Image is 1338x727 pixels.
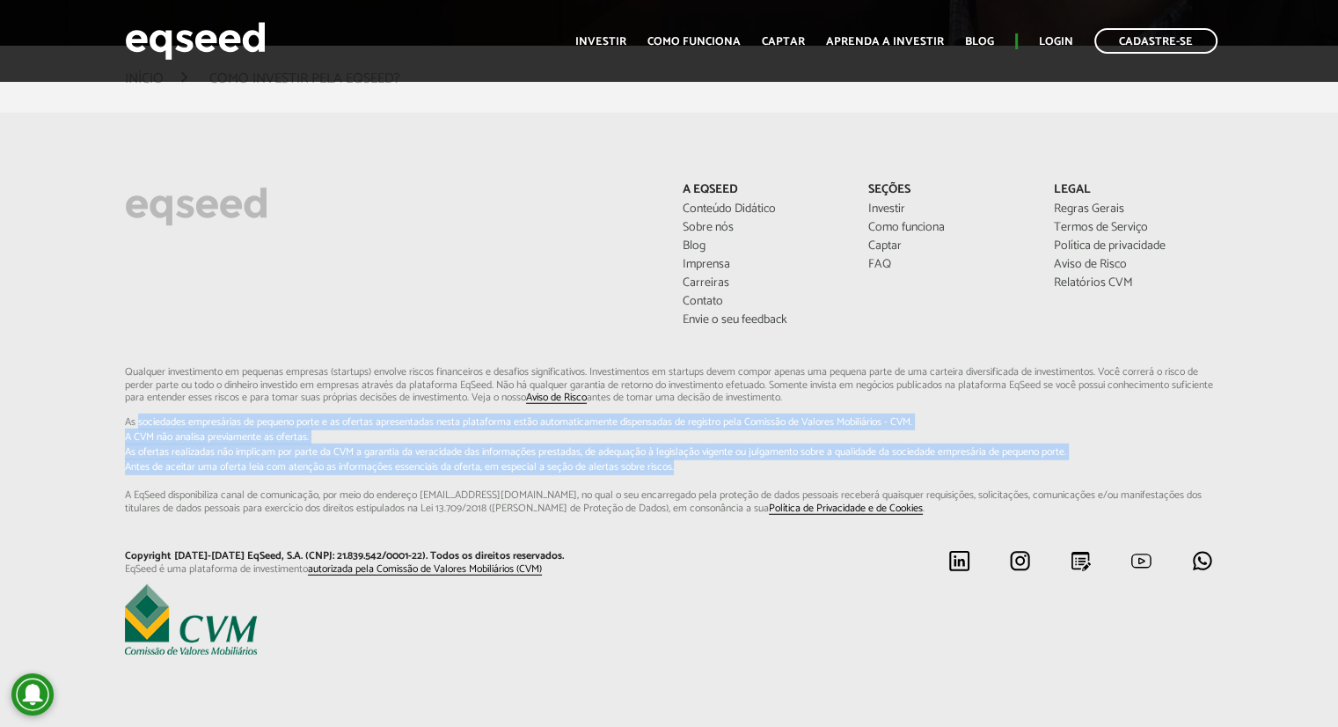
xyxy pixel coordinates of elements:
[1094,28,1217,54] a: Cadastre-se
[125,366,1214,515] p: Qualquer investimento em pequenas empresas (startups) envolve riscos financeiros e desafios signi...
[769,503,923,515] a: Política de Privacidade e de Cookies
[125,432,1214,443] span: A CVM não analisa previamente as ofertas.
[948,550,970,572] img: linkedin.svg
[683,222,842,234] a: Sobre nós
[125,550,656,562] p: Copyright [DATE]-[DATE] EqSeed, S.A. (CNPJ: 21.839.542/0001-22). Todos os direitos reservados.
[868,203,1027,216] a: Investir
[965,36,994,48] a: Blog
[526,393,587,404] a: Aviso de Risco
[125,462,1214,473] span: Antes de aceitar uma oferta leia com atenção as informações essenciais da oferta, em especial...
[683,240,842,253] a: Blog
[125,72,164,86] a: Início
[868,259,1027,271] a: FAQ
[647,36,741,48] a: Como funciona
[1054,277,1213,290] a: Relatórios CVM
[1054,183,1213,198] p: Legal
[683,203,842,216] a: Conteúdo Didático
[1039,36,1073,48] a: Login
[762,36,805,48] a: Captar
[125,417,1214,428] span: As sociedades empresárias de pequeno porte e as ofertas apresentadas nesta plataforma estão aut...
[1054,240,1213,253] a: Política de privacidade
[683,259,842,271] a: Imprensa
[1070,550,1092,572] img: blog.svg
[1009,550,1031,572] img: instagram.svg
[1054,203,1213,216] a: Regras Gerais
[683,314,842,327] a: Envie o seu feedback
[575,36,626,48] a: Investir
[125,447,1214,458] span: As ofertas realizadas não implicam por parte da CVM a garantia da veracidade das informações p...
[868,183,1027,198] p: Seções
[125,183,267,231] img: EqSeed Logo
[1130,550,1152,572] img: youtube.svg
[125,584,257,655] img: EqSeed é uma plataforma de investimento autorizada pela Comissão de Valores Mobiliários (CVM)
[826,36,944,48] a: Aprenda a investir
[125,18,266,64] img: EqSeed
[868,240,1027,253] a: Captar
[308,564,542,576] a: autorizada pela Comissão de Valores Mobiliários (CVM)
[125,563,656,576] p: EqSeed é uma plataforma de investimento
[1054,222,1213,234] a: Termos de Serviço
[683,296,842,308] a: Contato
[1054,259,1213,271] a: Aviso de Risco
[868,222,1027,234] a: Como funciona
[683,183,842,198] p: A EqSeed
[1191,550,1213,572] img: whatsapp.svg
[683,277,842,290] a: Carreiras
